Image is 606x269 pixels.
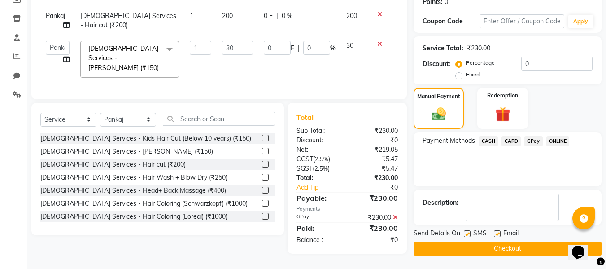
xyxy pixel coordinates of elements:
[46,12,65,20] span: Pankaj
[423,44,463,53] div: Service Total:
[487,92,518,100] label: Redemption
[290,223,347,234] div: Paid:
[347,235,405,245] div: ₹0
[40,160,186,169] div: [DEMOGRAPHIC_DATA] Services - Hair cut (₹200)
[346,12,357,20] span: 200
[347,164,405,173] div: ₹5.47
[190,12,193,20] span: 1
[414,242,602,256] button: Checkout
[296,164,313,172] span: SGST
[296,113,317,122] span: Total
[276,11,278,21] span: |
[347,126,405,136] div: ₹230.00
[491,105,515,123] img: _gift.svg
[417,93,460,101] label: Manual Payment
[290,173,347,183] div: Total:
[296,205,398,213] div: Payments
[290,235,347,245] div: Balance :
[40,147,213,156] div: [DEMOGRAPHIC_DATA] Services - [PERSON_NAME] (₹150)
[568,15,593,28] button: Apply
[427,106,450,122] img: _cash.svg
[347,136,405,145] div: ₹0
[296,155,313,163] span: CGST
[40,186,226,195] div: [DEMOGRAPHIC_DATA] Services - Head+ Back Massage (₹400)
[314,165,328,172] span: 2.5%
[290,164,347,173] div: ( )
[546,136,570,146] span: ONLINE
[347,223,405,234] div: ₹230.00
[40,173,227,182] div: [DEMOGRAPHIC_DATA] Services - Hair Wash + Blow Dry (₹250)
[290,126,347,136] div: Sub Total:
[568,233,597,260] iframe: chat widget
[480,14,564,28] input: Enter Offer / Coupon Code
[503,229,519,240] span: Email
[315,155,328,163] span: 2.5%
[290,183,357,192] a: Add Tip
[423,198,458,207] div: Description:
[423,136,475,146] span: Payment Methods
[347,145,405,154] div: ₹219.05
[479,136,498,146] span: CASH
[501,136,521,146] span: CARD
[473,229,487,240] span: SMS
[290,145,347,154] div: Net:
[466,71,480,79] label: Fixed
[298,44,300,53] span: |
[290,154,347,164] div: ( )
[40,212,227,221] div: [DEMOGRAPHIC_DATA] Services - Hair Coloring (Loreal) (₹1000)
[40,134,251,143] div: [DEMOGRAPHIC_DATA] Services - Kids Hair Cut (Below 10 years) (₹150)
[291,44,294,53] span: F
[264,11,273,21] span: 0 F
[40,199,248,208] div: [DEMOGRAPHIC_DATA] Services - Hair Coloring (Schwarzkopf) (₹1000)
[466,59,495,67] label: Percentage
[222,12,233,20] span: 200
[290,136,347,145] div: Discount:
[290,193,347,203] div: Payable:
[423,59,450,69] div: Discount:
[347,154,405,164] div: ₹5.47
[357,183,405,192] div: ₹0
[423,17,479,26] div: Coupon Code
[524,136,543,146] span: GPay
[347,213,405,222] div: ₹230.00
[347,193,405,203] div: ₹230.00
[80,12,176,29] span: [DEMOGRAPHIC_DATA] Services - Hair cut (₹200)
[414,229,460,240] span: Send Details On
[346,41,353,49] span: 30
[282,11,292,21] span: 0 %
[347,173,405,183] div: ₹230.00
[163,112,275,126] input: Search or Scan
[159,64,163,72] a: x
[467,44,490,53] div: ₹230.00
[88,44,159,72] span: [DEMOGRAPHIC_DATA] Services - [PERSON_NAME] (₹150)
[290,213,347,222] div: GPay
[330,44,336,53] span: %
